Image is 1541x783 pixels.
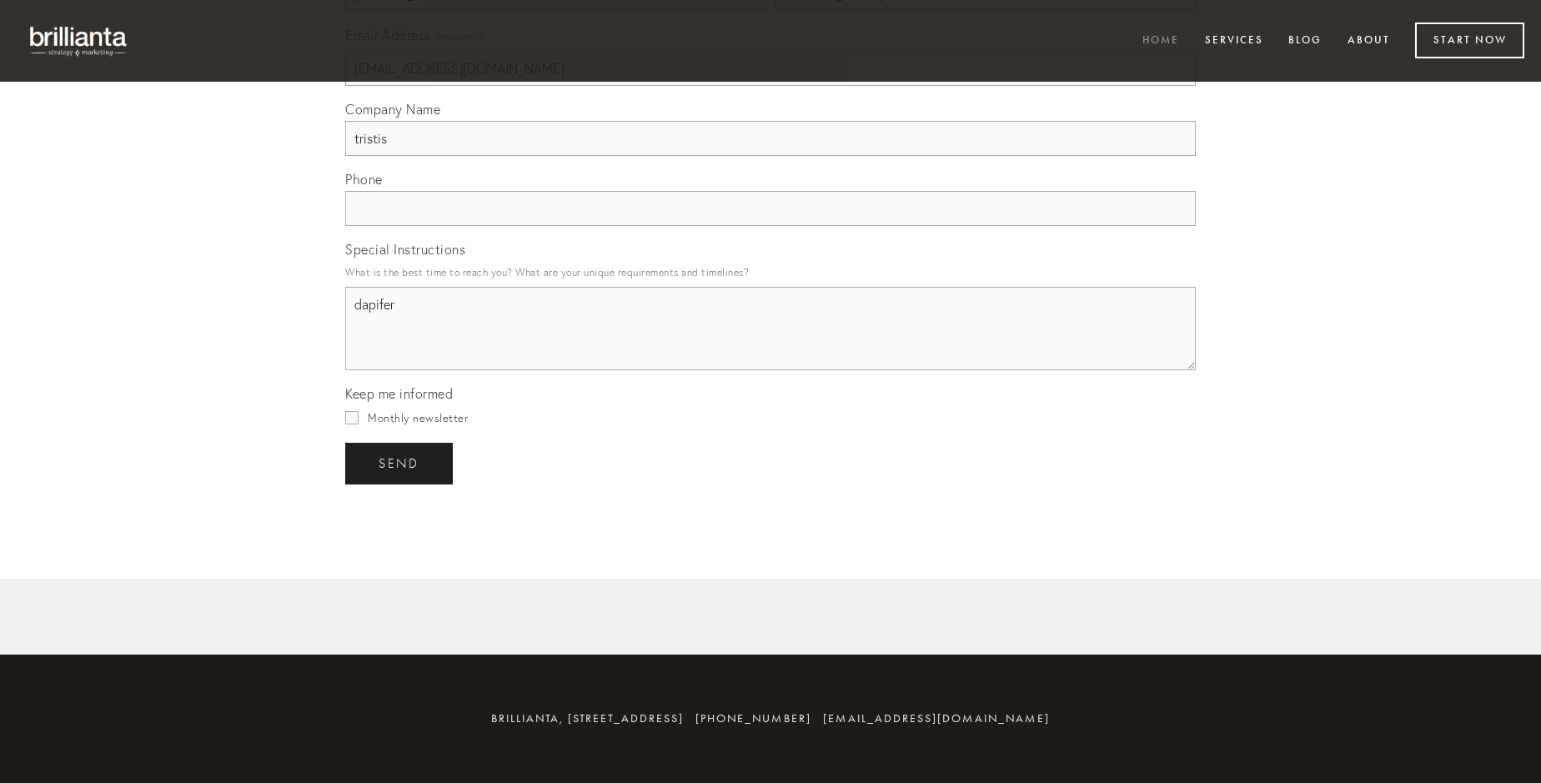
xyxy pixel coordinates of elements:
span: send [379,456,419,471]
span: Monthly newsletter [368,411,468,424]
a: Start Now [1415,23,1524,58]
a: Services [1194,28,1274,55]
input: Monthly newsletter [345,411,359,424]
a: About [1337,28,1401,55]
img: brillianta - research, strategy, marketing [17,17,142,65]
span: brillianta, [STREET_ADDRESS] [491,711,684,725]
a: Blog [1277,28,1333,55]
span: Phone [345,171,383,188]
a: [EMAIL_ADDRESS][DOMAIN_NAME] [823,711,1050,725]
p: What is the best time to reach you? What are your unique requirements and timelines? [345,261,1196,284]
span: Company Name [345,101,440,118]
span: Special Instructions [345,241,465,258]
span: [PHONE_NUMBER] [695,711,811,725]
button: sendsend [345,443,453,484]
textarea: dapifer [345,287,1196,370]
span: Keep me informed [345,385,453,402]
a: Home [1132,28,1190,55]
